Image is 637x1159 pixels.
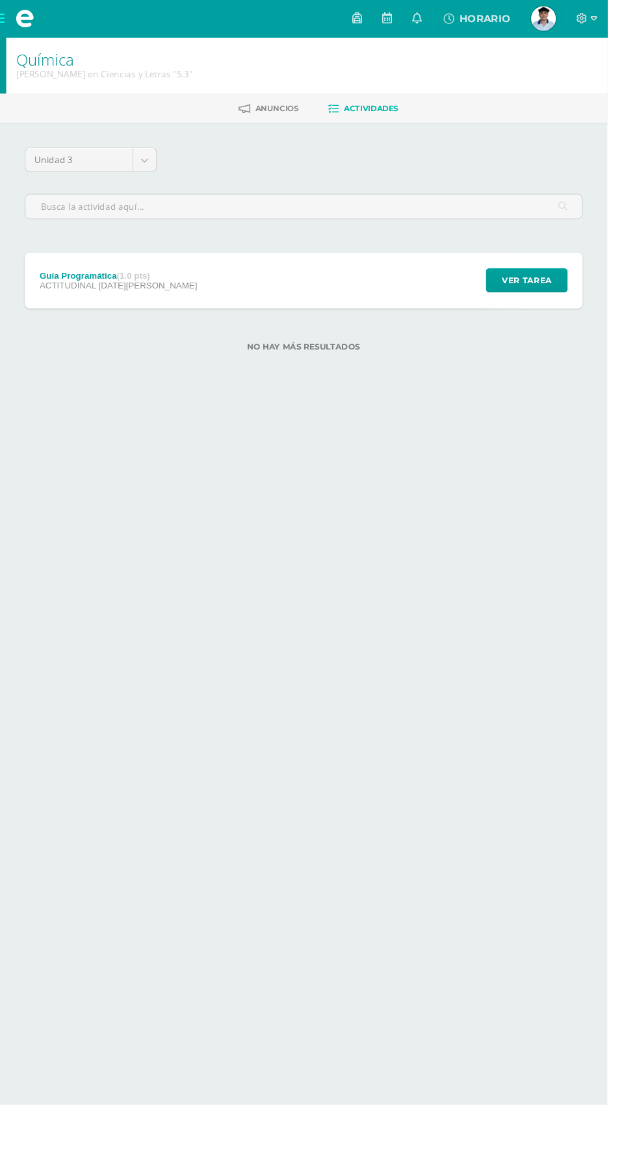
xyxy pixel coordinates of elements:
[482,14,535,26] span: HORARIO
[361,108,418,118] span: Actividades
[17,51,77,73] a: Química
[27,155,164,180] a: Unidad 3
[250,103,313,124] a: Anuncios
[17,71,202,84] div: Quinto Bachillerato en Ciencias y Letras '5.3'
[344,103,418,124] a: Actividades
[122,284,157,294] strong: (1.0 pts)
[27,204,610,229] input: Busca la actividad aquí...
[103,294,207,305] span: [DATE][PERSON_NAME]
[557,6,583,32] img: 06c4c350a71096b837e7fba122916920.png
[510,281,595,307] button: Ver tarea
[17,53,202,71] h1: Química
[526,282,578,306] span: Ver tarea
[268,108,313,118] span: Anuncios
[42,294,101,305] span: ACTITUDINAL
[26,359,611,368] label: No hay más resultados
[36,155,129,180] span: Unidad 3
[42,284,207,294] div: Guía Programática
